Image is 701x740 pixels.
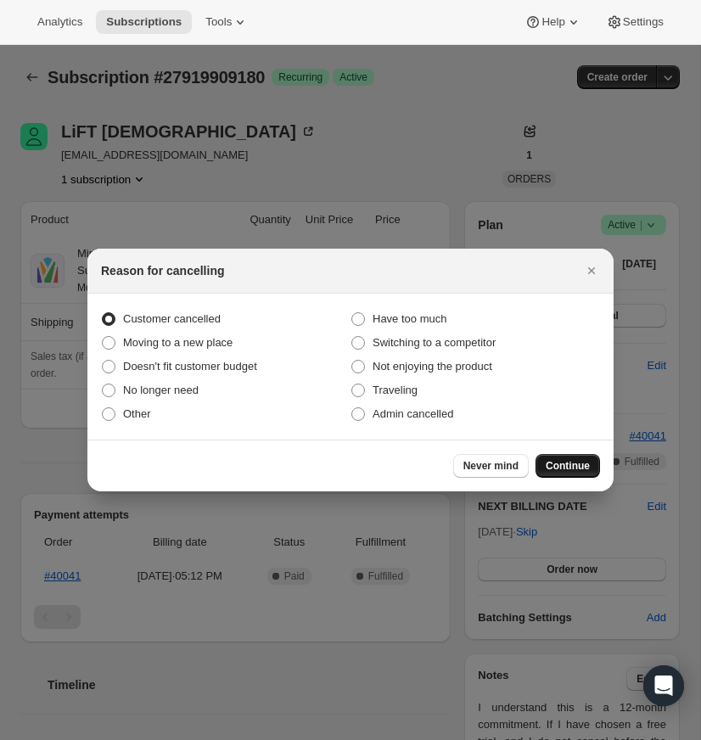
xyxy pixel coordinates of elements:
[453,454,529,478] button: Never mind
[37,15,82,29] span: Analytics
[205,15,232,29] span: Tools
[580,259,603,283] button: Close
[27,10,93,34] button: Analytics
[123,312,221,325] span: Customer cancelled
[123,407,151,420] span: Other
[123,336,233,349] span: Moving to a new place
[596,10,674,34] button: Settings
[101,262,224,279] h2: Reason for cancelling
[123,360,257,373] span: Doesn't fit customer budget
[546,459,590,473] span: Continue
[373,312,446,325] span: Have too much
[514,10,592,34] button: Help
[643,665,684,706] div: Open Intercom Messenger
[373,360,492,373] span: Not enjoying the product
[373,407,453,420] span: Admin cancelled
[373,336,496,349] span: Switching to a competitor
[96,10,192,34] button: Subscriptions
[106,15,182,29] span: Subscriptions
[536,454,600,478] button: Continue
[623,15,664,29] span: Settings
[195,10,259,34] button: Tools
[373,384,418,396] span: Traveling
[541,15,564,29] span: Help
[123,384,199,396] span: No longer need
[463,459,519,473] span: Never mind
